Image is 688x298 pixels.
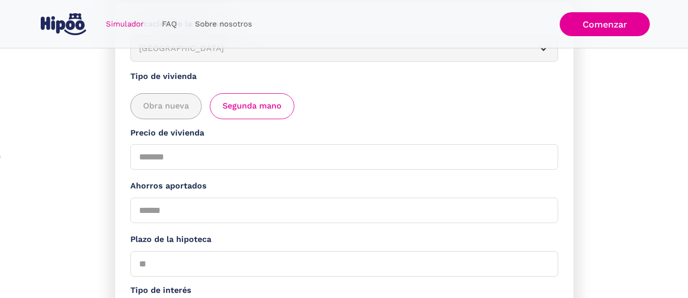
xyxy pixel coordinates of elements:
a: Sobre nosotros [186,14,261,34]
a: Simulador [97,14,153,34]
label: Tipo de vivienda [130,70,558,83]
article: [GEOGRAPHIC_DATA] [130,36,558,62]
label: Ahorros aportados [130,180,558,193]
label: Plazo de la hipoteca [130,233,558,246]
label: Tipo de interés [130,284,558,297]
a: home [39,9,89,39]
a: Comenzar [560,12,650,36]
div: [GEOGRAPHIC_DATA] [139,42,525,55]
span: Obra nueva [143,100,189,113]
a: FAQ [153,14,186,34]
span: Segunda mano [223,100,282,113]
label: Precio de vivienda [130,127,558,140]
div: add_description_here [130,93,558,119]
